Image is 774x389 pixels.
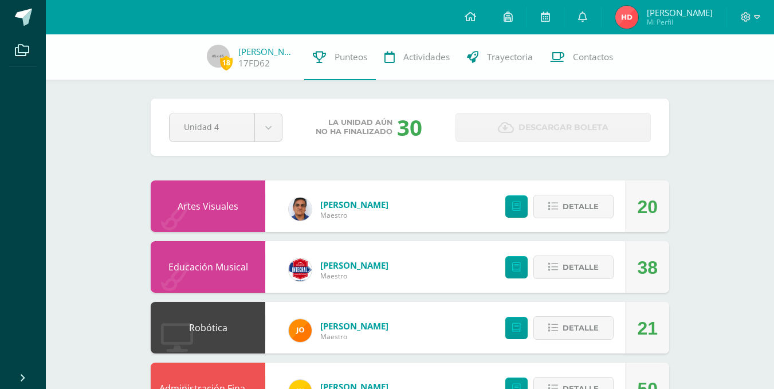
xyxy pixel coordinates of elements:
[289,258,312,281] img: dac26b60a093e0c11462deafd29d7a2b.png
[304,34,376,80] a: Punteos
[403,51,450,63] span: Actividades
[170,113,282,142] a: Unidad 4
[637,302,658,354] div: 21
[184,113,240,140] span: Unidad 4
[615,6,638,29] img: e35d2b72f9a6fe13e36c461ca2ba1d9c.png
[238,46,296,57] a: [PERSON_NAME]
[563,317,599,339] span: Detalle
[397,112,422,142] div: 30
[238,57,270,69] a: 17FD62
[563,257,599,278] span: Detalle
[320,332,388,341] span: Maestro
[220,56,233,70] span: 18
[637,181,658,233] div: 20
[320,271,388,281] span: Maestro
[487,51,533,63] span: Trayectoria
[533,256,614,279] button: Detalle
[151,180,265,232] div: Artes Visuales
[320,260,388,271] span: [PERSON_NAME]
[320,210,388,220] span: Maestro
[518,113,608,142] span: Descargar boleta
[647,7,713,18] span: [PERSON_NAME]
[541,34,622,80] a: Contactos
[151,302,265,353] div: Robótica
[320,199,388,210] span: [PERSON_NAME]
[289,198,312,221] img: 869655365762450ab720982c099df79d.png
[647,17,713,27] span: Mi Perfil
[207,45,230,68] img: 45x45
[316,118,392,136] span: La unidad aún no ha finalizado
[289,319,312,342] img: 30108eeae6c649a9a82bfbaad6c0d1cb.png
[320,320,388,332] span: [PERSON_NAME]
[563,196,599,217] span: Detalle
[376,34,458,80] a: Actividades
[533,316,614,340] button: Detalle
[458,34,541,80] a: Trayectoria
[637,242,658,293] div: 38
[573,51,613,63] span: Contactos
[151,241,265,293] div: Educación Musical
[335,51,367,63] span: Punteos
[533,195,614,218] button: Detalle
